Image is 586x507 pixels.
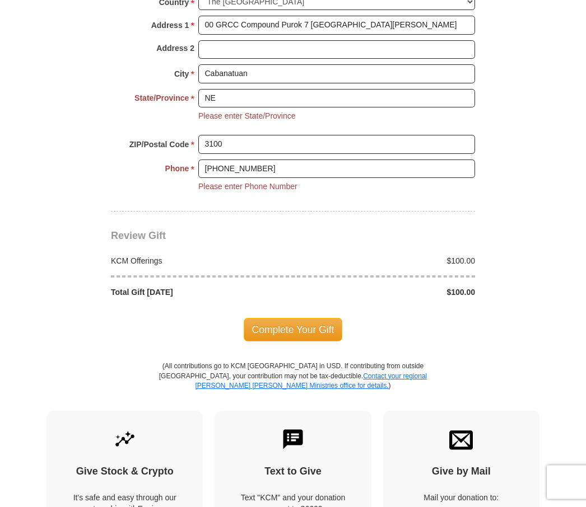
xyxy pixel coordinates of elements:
p: Mail your donation to: [403,492,520,504]
div: KCM Offerings [105,256,294,267]
a: Contact your regional [PERSON_NAME] [PERSON_NAME] Ministries office for details. [195,373,427,390]
strong: ZIP/Postal Code [129,137,189,153]
span: Review Gift [111,231,166,242]
li: Please enter Phone Number [198,181,297,193]
strong: Phone [165,161,189,177]
img: text-to-give.svg [281,428,305,452]
p: (All contributions go to KCM [GEOGRAPHIC_DATA] in USD. If contributing from outside [GEOGRAPHIC_D... [159,362,427,411]
strong: Address 2 [156,41,194,57]
img: envelope.svg [449,428,473,452]
strong: City [174,67,189,82]
div: $100.00 [293,287,481,298]
div: $100.00 [293,256,481,267]
span: Complete Your Gift [244,318,343,342]
strong: Address 1 [151,18,189,34]
h4: Give Stock & Crypto [66,466,183,478]
h4: Give by Mail [403,466,520,478]
div: Total Gift [DATE] [105,287,294,298]
strong: State/Province [134,91,189,106]
img: give-by-stock.svg [113,428,137,452]
h4: Text to Give [234,466,351,478]
li: Please enter State/Province [198,111,296,122]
